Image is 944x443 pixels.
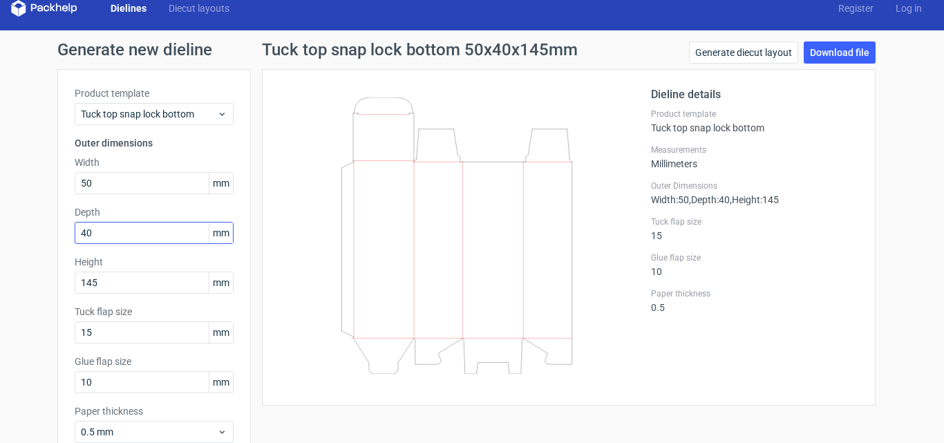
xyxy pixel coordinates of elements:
[209,272,233,293] span: mm
[75,155,234,169] label: Width
[100,1,158,15] a: Dielines
[75,205,234,219] label: Depth
[57,41,887,58] h1: Generate new dieline
[651,252,858,277] div: 10
[651,216,858,227] label: Tuck flap size
[651,109,858,133] div: Tuck top snap lock bottom
[651,288,858,299] label: Paper thickness
[75,404,234,418] label: Paper thickness
[81,107,217,121] span: Tuck top snap lock bottom
[75,355,234,368] label: Glue flap size
[209,372,233,393] span: mm
[75,136,234,150] h3: Outer dimensions
[689,41,798,64] a: Generate diecut layout
[651,180,858,191] label: Outer Dimensions
[804,41,876,64] a: Download file
[651,216,858,241] div: 15
[262,41,578,58] h1: Tuck top snap lock bottom 50x40x145mm
[885,1,933,15] a: Log in
[651,252,858,263] label: Glue flap size
[158,1,240,15] a: Diecut layouts
[209,173,233,194] span: mm
[75,305,234,319] label: Tuck flap size
[651,288,858,313] div: 0.5
[75,86,234,100] label: Product template
[651,144,858,155] label: Measurements
[81,425,217,439] span: 0.5 mm
[209,322,233,343] span: mm
[651,86,858,103] h2: Dieline details
[651,194,689,205] span: Width : 50
[827,1,885,15] a: Register
[651,109,858,120] label: Product template
[689,194,730,205] span: , Depth : 40
[75,255,234,269] label: Height
[651,144,858,169] div: Millimeters
[209,223,233,243] span: mm
[730,194,779,205] span: , Height : 145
